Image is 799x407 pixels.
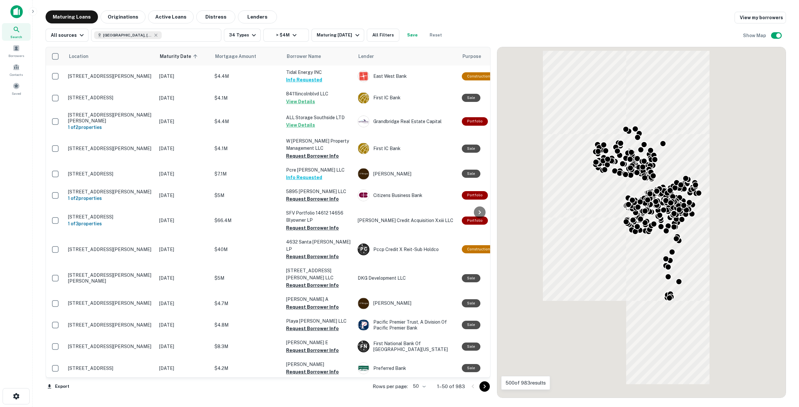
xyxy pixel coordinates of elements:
div: First National Bank Of [GEOGRAPHIC_DATA][US_STATE] [358,341,455,352]
h6: Show Map [743,32,767,39]
p: $4.1M [214,145,280,152]
img: picture [358,143,369,154]
th: Lender [354,47,459,65]
a: View my borrowers [735,12,786,23]
button: View Details [286,98,315,105]
p: F N [360,343,367,350]
p: [STREET_ADDRESS][PERSON_NAME][PERSON_NAME] [68,112,153,124]
p: [STREET_ADDRESS][PERSON_NAME] [68,246,153,252]
img: picture [358,116,369,127]
div: [PERSON_NAME] [358,298,455,309]
p: Pcre [PERSON_NAME] LLC [286,166,351,174]
p: [STREET_ADDRESS][PERSON_NAME] [68,344,153,349]
button: Request Borrower Info [286,224,339,232]
div: Sale [462,145,480,153]
span: Saved [12,91,21,96]
span: Mortgage Amount [215,52,265,60]
button: Go to next page [479,381,490,392]
p: [STREET_ADDRESS][PERSON_NAME] [68,322,153,328]
div: 50 [410,382,427,391]
p: $66.4M [214,217,280,224]
div: Pacific Premier Trust, A Division Of Pacific Premier Bank [358,319,455,331]
th: Purpose [459,47,512,65]
div: This loan purpose was for construction [462,245,495,253]
p: W [PERSON_NAME] Property Management LLC [286,137,351,152]
button: Lenders [238,10,277,23]
div: East West Bank [358,70,455,82]
button: Request Borrower Info [286,253,339,260]
h6: 1 of 2 properties [68,195,153,202]
img: picture [358,168,369,179]
h6: 1 of 3 properties [68,220,153,227]
img: picture [358,363,369,374]
h6: 1 of 2 properties [68,124,153,131]
p: 1–50 of 983 [437,383,465,390]
p: Tidal Energy INC [286,69,351,76]
p: [PERSON_NAME] E [286,339,351,346]
button: Active Loans [148,10,194,23]
button: Distress [196,10,235,23]
div: Pccp Credit X Reit-sub Holdco [358,244,455,255]
span: Location [69,52,89,60]
span: Borrowers [8,53,24,58]
p: [DATE] [159,300,208,307]
div: Citizens Business Bank [358,189,455,201]
button: Info Requested [286,174,322,181]
p: [PERSON_NAME] Credit Acquisition Xxiii LLC [358,217,455,224]
button: Request Borrower Info [286,152,339,160]
span: Search [10,34,22,39]
img: picture [358,92,369,104]
button: Info Requested [286,76,322,84]
div: Sale [462,274,480,282]
div: Sale [462,299,480,307]
p: $8.3M [214,343,280,350]
button: Request Borrower Info [286,195,339,203]
p: [DATE] [159,73,208,80]
p: $4.1M [214,94,280,102]
button: Maturing [DATE] [311,29,364,42]
button: 34 Types [224,29,261,42]
img: picture [358,319,369,330]
a: Borrowers [2,42,31,60]
span: Borrower Name [287,52,321,60]
div: First IC Bank [358,143,455,154]
p: DKG Development LLC [358,274,455,282]
p: [STREET_ADDRESS] [68,214,153,220]
p: [DATE] [159,365,208,372]
p: [DATE] [159,321,208,329]
p: $4.8M [214,321,280,329]
p: [STREET_ADDRESS][PERSON_NAME] LLC [286,267,351,281]
p: Playa [PERSON_NAME] LLC [286,317,351,325]
div: First IC Bank [358,92,455,104]
div: Chat Widget [766,355,799,386]
div: Maturing [DATE] [317,31,361,39]
img: picture [358,190,369,201]
th: Borrower Name [283,47,354,65]
div: Sale [462,364,480,372]
p: $7.1M [214,170,280,177]
a: Search [2,23,31,41]
p: [STREET_ADDRESS] [68,365,153,371]
button: Request Borrower Info [286,325,339,332]
p: [DATE] [159,246,208,253]
a: Contacts [2,61,31,78]
div: All sources [51,31,86,39]
p: [PERSON_NAME] A [286,296,351,303]
p: [DATE] [159,217,208,224]
a: Saved [2,80,31,97]
p: 4632 Santa [PERSON_NAME] LP [286,238,351,253]
div: Grandbridge Real Estate Capital [358,116,455,127]
button: View Details [286,121,315,129]
th: Location [65,47,156,65]
button: Maturing Loans [46,10,98,23]
button: Request Borrower Info [286,368,339,376]
img: picture [358,298,369,309]
th: Mortgage Amount [211,47,283,65]
p: [DATE] [159,170,208,177]
button: Originations [101,10,145,23]
p: ALL Storage Southside LTD [286,114,351,121]
button: Reset [425,29,446,42]
div: Sale [462,321,480,329]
